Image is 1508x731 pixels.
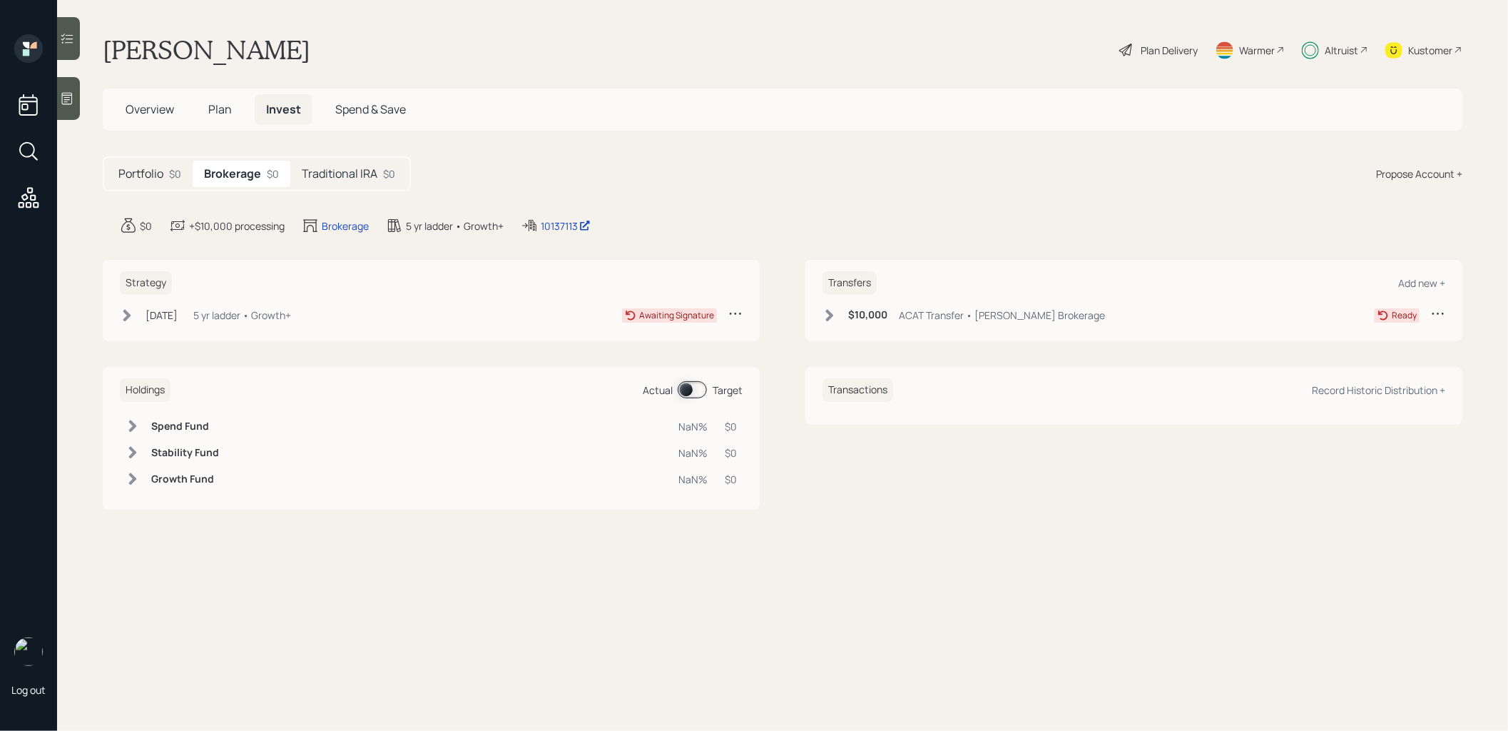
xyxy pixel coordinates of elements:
h5: Portfolio [118,167,163,181]
div: NaN% [678,419,708,434]
div: +$10,000 processing [189,218,285,233]
div: $0 [383,166,395,181]
div: Warmer [1239,43,1275,58]
div: Propose Account + [1376,166,1462,181]
h6: Stability Fund [151,447,219,459]
div: Altruist [1325,43,1358,58]
span: Invest [266,101,301,117]
div: Record Historic Distribution + [1312,383,1445,397]
img: treva-nostdahl-headshot.png [14,637,43,666]
span: Overview [126,101,174,117]
h1: [PERSON_NAME] [103,34,310,66]
h5: Brokerage [204,167,261,181]
div: NaN% [678,445,708,460]
div: $0 [267,166,279,181]
h6: Transfers [822,271,877,295]
div: Log out [11,683,46,697]
div: Awaiting Signature [639,309,714,322]
h5: Traditional IRA [302,167,377,181]
div: 10137113 [541,218,591,233]
h6: Transactions [822,378,893,402]
h6: Growth Fund [151,473,219,485]
div: Ready [1392,309,1417,322]
h6: Strategy [120,271,172,295]
h6: Spend Fund [151,420,219,433]
div: $0 [169,166,181,181]
div: $0 [140,218,152,233]
h6: Holdings [120,378,170,402]
div: $0 [725,445,737,460]
div: Target [713,383,743,398]
div: ACAT Transfer • [PERSON_NAME] Brokerage [899,308,1105,323]
div: $0 [725,472,737,487]
span: Plan [208,101,232,117]
div: Brokerage [322,218,369,233]
h6: $10,000 [848,309,887,321]
div: 5 yr ladder • Growth+ [406,218,504,233]
div: Plan Delivery [1141,43,1198,58]
div: Kustomer [1408,43,1452,58]
div: 5 yr ladder • Growth+ [193,308,291,323]
div: Add new + [1398,276,1445,290]
div: Actual [643,383,673,398]
div: $0 [725,419,737,434]
div: NaN% [678,472,708,487]
span: Spend & Save [335,101,406,117]
div: [DATE] [146,308,178,323]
